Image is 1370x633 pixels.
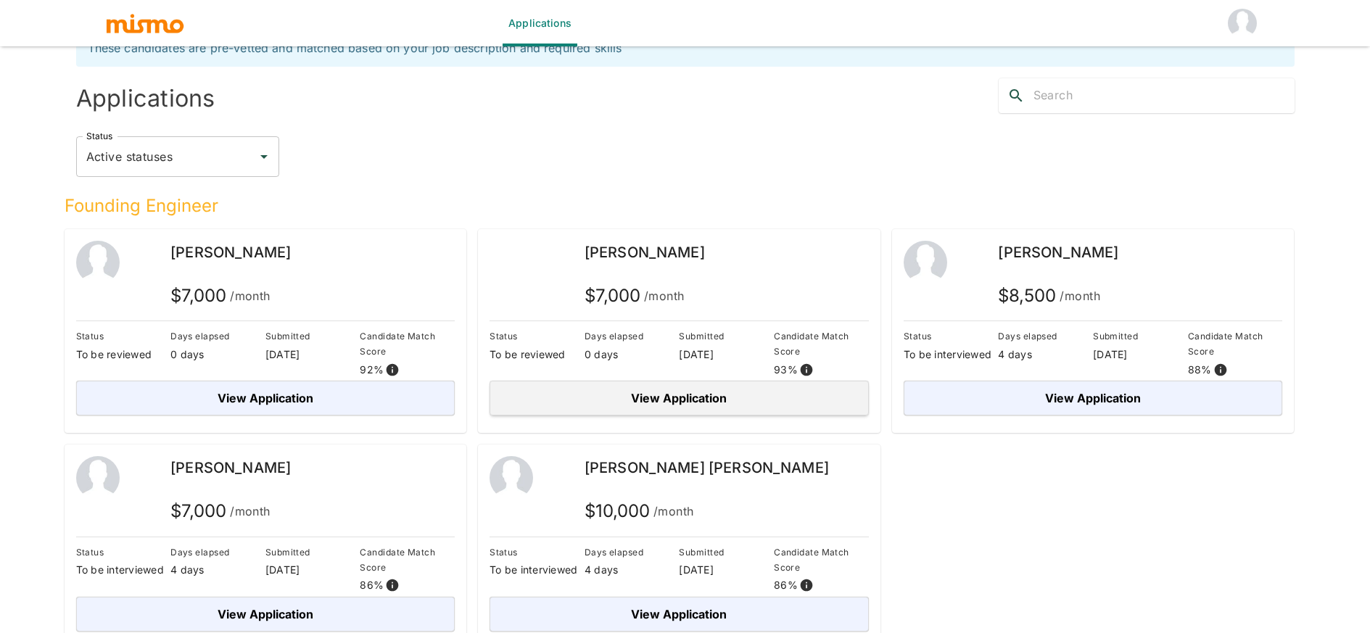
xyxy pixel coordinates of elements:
[86,130,112,142] label: Status
[585,545,680,560] p: Days elapsed
[170,284,271,307] h5: $ 7,000
[998,328,1093,344] p: Days elapsed
[76,381,455,415] button: View Application
[904,241,947,284] img: 2Q==
[904,347,999,362] p: To be interviewed
[774,578,798,592] p: 86 %
[170,563,265,577] p: 4 days
[265,563,360,577] p: [DATE]
[679,347,774,362] p: [DATE]
[679,545,774,560] p: Submitted
[774,363,798,377] p: 93 %
[490,347,585,362] p: To be reviewed
[904,328,999,344] p: Status
[170,459,291,476] span: [PERSON_NAME]
[76,84,680,113] h4: Applications
[585,284,685,307] h5: $ 7,000
[1188,363,1212,377] p: 88 %
[585,244,705,261] span: [PERSON_NAME]
[1033,84,1295,107] input: Search
[998,284,1100,307] h5: $ 8,500
[679,563,774,577] p: [DATE]
[679,328,774,344] p: Submitted
[76,347,171,362] p: To be reviewed
[360,545,455,575] p: Candidate Match Score
[585,563,680,577] p: 4 days
[585,500,694,523] h5: $ 10,000
[490,328,585,344] p: Status
[1213,363,1228,377] svg: View resume score details
[230,286,271,306] span: /month
[170,500,271,523] h5: $ 7,000
[904,381,1283,415] button: View Application
[385,578,400,592] svg: View resume score details
[653,501,694,521] span: /month
[360,578,384,592] p: 86 %
[585,459,829,476] span: [PERSON_NAME] [PERSON_NAME]
[105,12,185,34] img: logo
[1060,286,1100,306] span: /month
[170,244,291,261] span: [PERSON_NAME]
[999,78,1033,113] button: search
[1093,328,1188,344] p: Submitted
[490,545,585,560] p: Status
[76,241,120,284] img: 2Q==
[585,347,680,362] p: 0 days
[1228,9,1257,38] img: Vali health HM
[490,381,869,415] button: View Application
[265,545,360,560] p: Submitted
[998,244,1118,261] span: [PERSON_NAME]
[88,41,622,55] span: These candidates are pre-vetted and matched based on your job description and required skills
[998,347,1093,362] p: 4 days
[76,563,171,577] p: To be interviewed
[254,146,274,167] button: Open
[774,328,869,359] p: Candidate Match Score
[170,347,265,362] p: 0 days
[265,328,360,344] p: Submitted
[490,597,869,632] button: View Application
[799,578,814,592] svg: View resume score details
[799,363,814,377] svg: View resume score details
[1093,347,1188,362] p: [DATE]
[644,286,685,306] span: /month
[76,456,120,500] img: 2Q==
[76,545,171,560] p: Status
[360,363,384,377] p: 92 %
[490,241,533,284] img: g7tpcyoakpdaj51yyrch4y6s9kal
[170,328,265,344] p: Days elapsed
[265,347,360,362] p: [DATE]
[490,563,585,577] p: To be interviewed
[65,194,1295,218] h5: Founding Engineer
[385,363,400,377] svg: View resume score details
[230,501,271,521] span: /month
[1188,328,1283,359] p: Candidate Match Score
[360,328,455,359] p: Candidate Match Score
[774,545,869,575] p: Candidate Match Score
[490,456,533,500] img: 2Q==
[76,597,455,632] button: View Application
[585,328,680,344] p: Days elapsed
[76,328,171,344] p: Status
[170,545,265,560] p: Days elapsed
